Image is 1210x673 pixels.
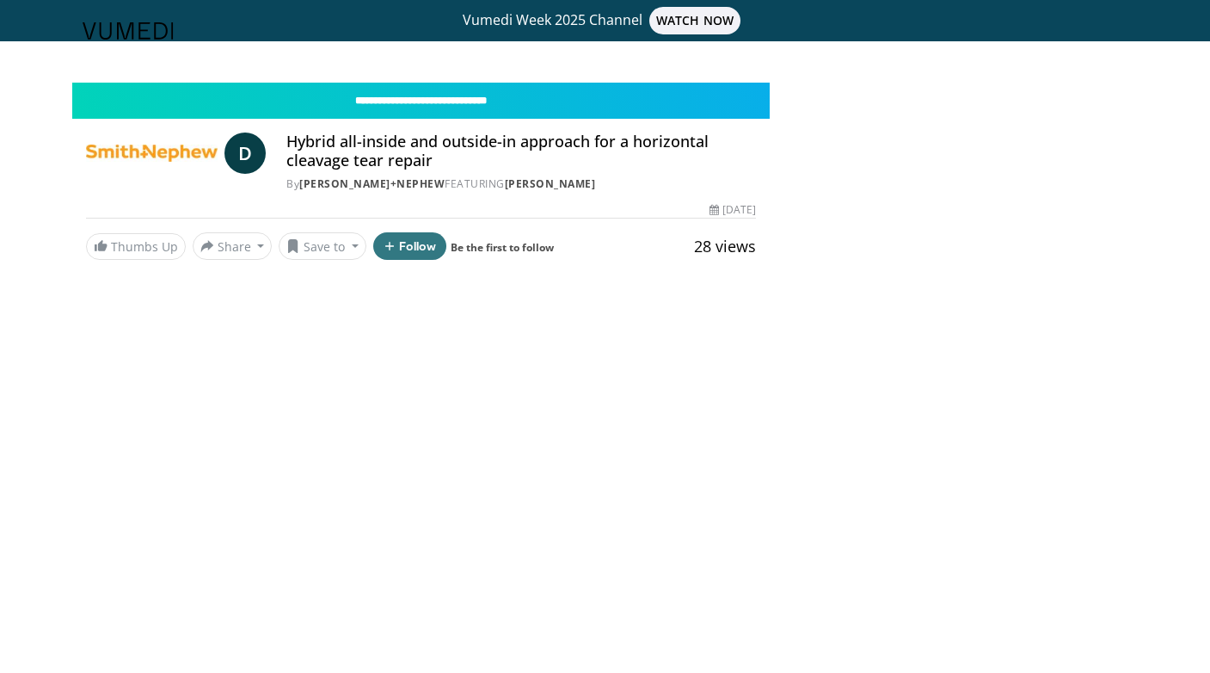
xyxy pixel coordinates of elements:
a: [PERSON_NAME]+Nephew [299,176,445,191]
a: D [224,133,266,174]
a: Be the first to follow [451,240,554,255]
button: Follow [373,232,447,260]
h4: Hybrid all-inside and outside-in approach for a horizontal cleavage tear repair [286,133,756,170]
span: 28 views [694,236,756,256]
button: Save to [279,232,366,260]
a: Thumbs Up [86,233,186,260]
div: By FEATURING [286,176,756,192]
img: VuMedi Logo [83,22,174,40]
button: Share [193,232,273,260]
div: [DATE] [709,202,756,218]
a: [PERSON_NAME] [505,176,596,191]
img: Smith+Nephew [86,133,218,174]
